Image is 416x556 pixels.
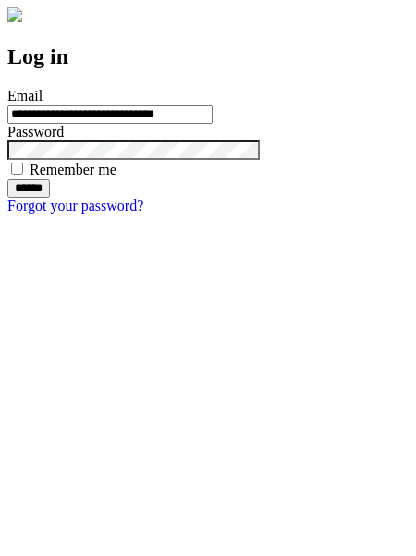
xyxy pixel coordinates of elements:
[7,124,64,139] label: Password
[7,88,43,103] label: Email
[30,162,116,177] label: Remember me
[7,44,409,69] h2: Log in
[7,198,143,213] a: Forgot your password?
[7,7,22,22] img: logo-4e3dc11c47720685a147b03b5a06dd966a58ff35d612b21f08c02c0306f2b779.png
